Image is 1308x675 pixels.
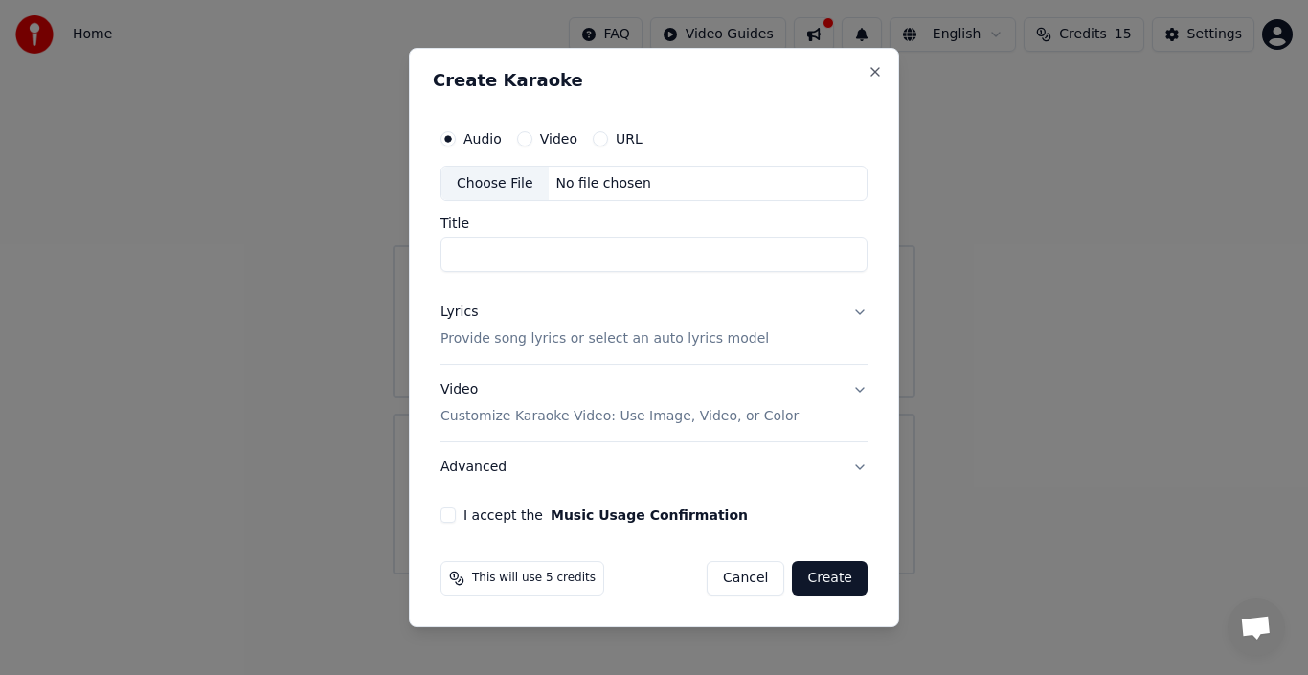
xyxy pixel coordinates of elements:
button: I accept the [551,508,748,522]
h2: Create Karaoke [433,72,875,89]
div: Choose File [441,167,549,201]
button: Cancel [707,561,784,596]
div: Lyrics [440,304,478,323]
button: LyricsProvide song lyrics or select an auto lyrics model [440,288,868,365]
button: Create [792,561,868,596]
span: This will use 5 credits [472,571,596,586]
div: No file chosen [549,174,659,193]
label: Audio [463,132,502,146]
button: Advanced [440,442,868,492]
label: URL [616,132,643,146]
label: Title [440,217,868,231]
p: Provide song lyrics or select an auto lyrics model [440,330,769,349]
p: Customize Karaoke Video: Use Image, Video, or Color [440,407,799,426]
button: VideoCustomize Karaoke Video: Use Image, Video, or Color [440,366,868,442]
label: Video [540,132,577,146]
div: Video [440,381,799,427]
label: I accept the [463,508,748,522]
